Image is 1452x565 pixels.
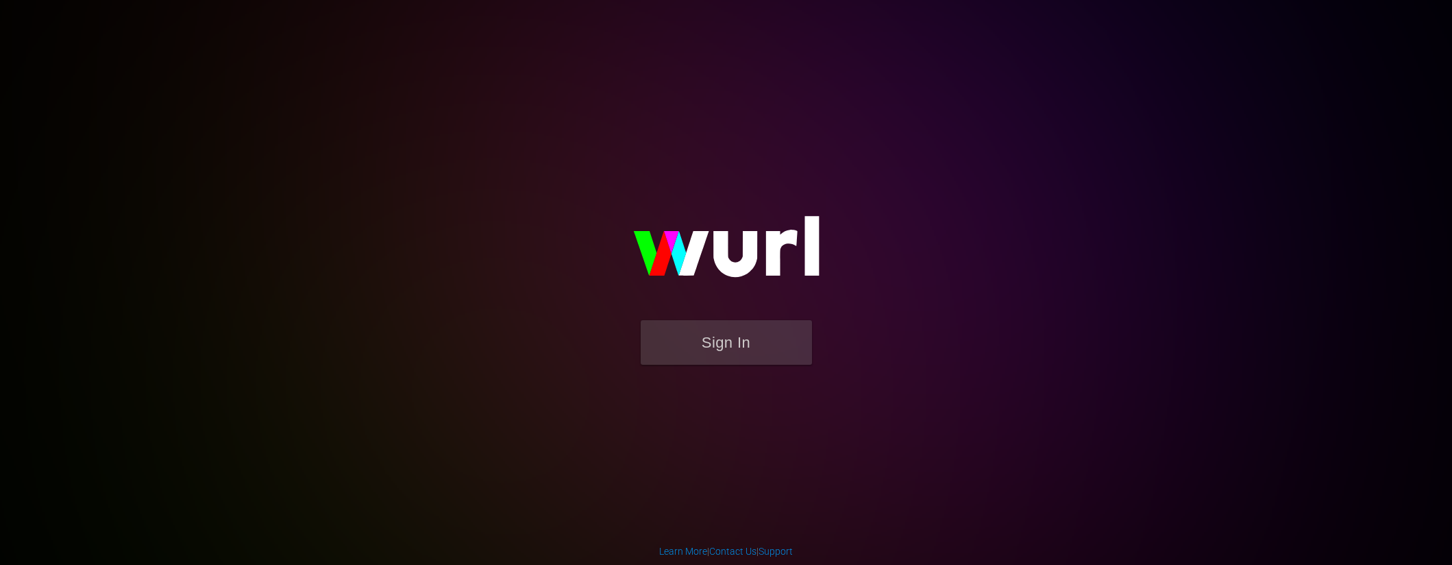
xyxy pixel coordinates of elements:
div: | | [659,544,793,558]
img: wurl-logo-on-black-223613ac3d8ba8fe6dc639794a292ebdb59501304c7dfd60c99c58986ef67473.svg [589,187,863,320]
a: Support [759,546,793,557]
a: Contact Us [709,546,756,557]
a: Learn More [659,546,707,557]
button: Sign In [641,320,812,365]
